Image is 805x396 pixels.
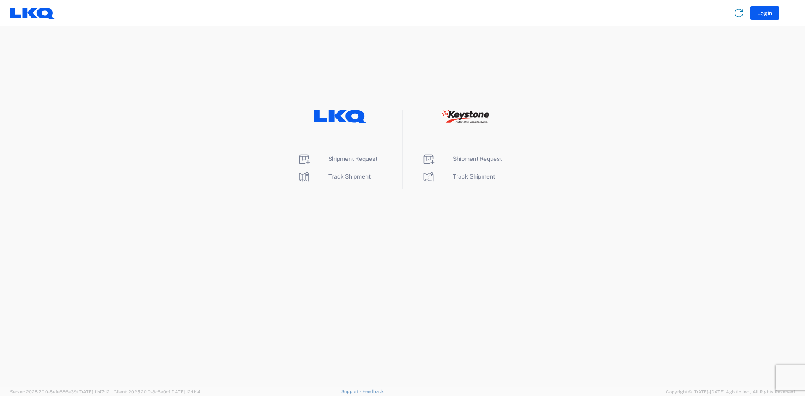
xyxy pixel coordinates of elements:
span: Server: 2025.20.0-5efa686e39f [10,389,110,394]
button: Login [750,6,779,20]
span: [DATE] 12:11:14 [170,389,200,394]
span: Copyright © [DATE]-[DATE] Agistix Inc., All Rights Reserved [666,388,795,396]
span: Shipment Request [328,155,377,162]
span: Track Shipment [328,173,371,180]
a: Feedback [362,389,384,394]
a: Support [341,389,362,394]
span: Shipment Request [453,155,502,162]
a: Track Shipment [422,173,495,180]
span: Client: 2025.20.0-8c6e0cf [114,389,200,394]
span: Track Shipment [453,173,495,180]
span: [DATE] 11:47:12 [78,389,110,394]
a: Track Shipment [297,173,371,180]
a: Shipment Request [297,155,377,162]
a: Shipment Request [422,155,502,162]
